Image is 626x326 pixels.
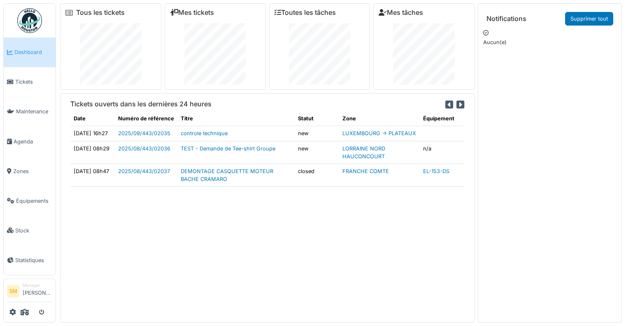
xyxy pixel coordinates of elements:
[295,111,339,126] th: Statut
[70,126,115,141] td: [DATE] 16h27
[181,145,275,152] a: TEST - Demande de Tee-shirt Groupe
[70,141,115,164] td: [DATE] 08h29
[15,227,52,235] span: Stock
[423,168,449,174] a: EL-153-DS
[14,48,52,56] span: Dashboard
[483,38,617,46] p: Aucun(e)
[15,78,52,86] span: Tickets
[4,156,56,186] a: Zones
[70,111,115,126] th: Date
[15,256,52,264] span: Statistiques
[118,130,170,136] a: 2025/09/443/02035
[118,168,170,174] a: 2025/08/443/02037
[181,168,273,182] a: DEMONTAGE CASQUETTE MOTEUR BACHE CRAMARO
[70,164,115,186] td: [DATE] 08h47
[4,97,56,127] a: Maintenance
[76,9,125,16] a: Tous les tickets
[177,111,295,126] th: Titre
[295,141,339,164] td: new
[339,111,420,126] th: Zone
[4,67,56,97] a: Tickets
[379,9,423,16] a: Mes tâches
[181,130,228,136] a: controle technique
[17,8,42,33] img: Badge_color-CXgf-gQk.svg
[342,168,389,174] a: FRANCHE COMTE
[4,186,56,216] a: Équipements
[23,282,52,288] div: Manager
[295,126,339,141] td: new
[342,130,416,136] a: LUXEMBOURG -> PLATEAUX
[275,9,336,16] a: Toutes les tâches
[295,164,339,186] td: closed
[4,245,56,275] a: Statistiques
[23,282,52,300] li: [PERSON_NAME]
[7,285,19,298] li: SM
[16,108,52,115] span: Maintenance
[13,167,52,175] span: Zones
[115,111,177,126] th: Numéro de référence
[4,127,56,156] a: Agenda
[4,38,56,67] a: Dashboard
[420,111,464,126] th: Équipement
[16,197,52,205] span: Équipements
[342,145,385,159] a: LORRAINE NORD HAUCONCOURT
[420,141,464,164] td: n/a
[170,9,214,16] a: Mes tickets
[7,282,52,302] a: SM Manager[PERSON_NAME]
[70,100,212,108] h6: Tickets ouverts dans les dernières 24 heures
[14,138,52,145] span: Agenda
[486,15,526,23] h6: Notifications
[565,12,613,26] a: Supprimer tout
[4,216,56,245] a: Stock
[118,145,170,152] a: 2025/08/443/02036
